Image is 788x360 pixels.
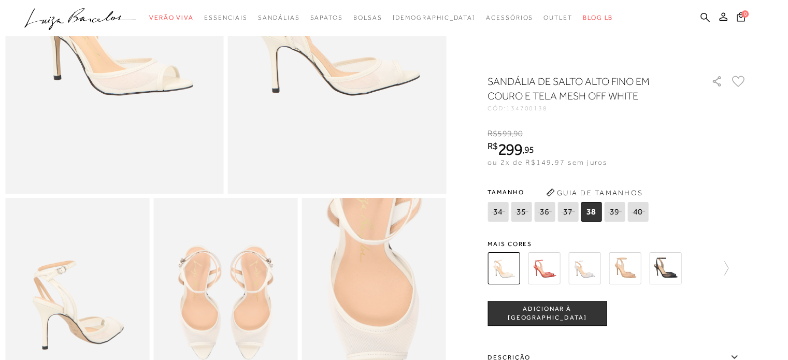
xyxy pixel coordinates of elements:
img: SANDÁLIA SALTO ALTO PEEP TOE MESH BEGE [609,252,641,284]
span: Acessórios [486,14,533,21]
button: Guia de Tamanhos [542,184,646,201]
span: 90 [513,129,523,138]
span: Mais cores [488,241,747,247]
span: 38 [581,202,601,222]
button: ADICIONAR À [GEOGRAPHIC_DATA] [488,301,607,326]
a: BLOG LB [583,8,613,27]
span: 37 [557,202,578,222]
a: noSubCategoriesText [149,8,194,27]
span: 134700138 [506,105,548,112]
span: 0 [741,10,749,18]
img: SANDÁLIA PEEP TOE EM TELA MESH PRATA E SALTO ALTO FINO [568,252,600,284]
span: ou 2x de R$149,97 sem juros [488,158,607,166]
img: SANDÁLIA DE SALTO ALTO FINO EM COURO E TELA MESH VERMELHO [528,252,560,284]
span: BLOG LB [583,14,613,21]
a: noSubCategoriesText [486,8,533,27]
span: 599 [497,129,511,138]
a: noSubCategoriesText [310,8,342,27]
span: 34 [488,202,508,222]
span: 40 [627,202,648,222]
span: Sapatos [310,14,342,21]
i: R$ [488,141,498,151]
span: 95 [524,144,534,155]
h1: SANDÁLIA DE SALTO ALTO FINO EM COURO E TELA MESH OFF WHITE [488,74,682,103]
img: SANDÁLIA SALTO ALTO PEEP TOE MESH PRETO [649,252,681,284]
i: R$ [488,129,497,138]
span: Tamanho [488,184,651,200]
span: Verão Viva [149,14,194,21]
a: noSubCategoriesText [392,8,476,27]
i: , [522,145,534,154]
button: 0 [734,11,748,25]
a: noSubCategoriesText [353,8,382,27]
span: 35 [511,202,532,222]
span: 299 [498,140,522,159]
a: noSubCategoriesText [543,8,572,27]
span: Sandálias [258,14,299,21]
span: [DEMOGRAPHIC_DATA] [392,14,476,21]
a: noSubCategoriesText [258,8,299,27]
span: 36 [534,202,555,222]
a: noSubCategoriesText [204,8,248,27]
span: 39 [604,202,625,222]
span: Essenciais [204,14,248,21]
span: Bolsas [353,14,382,21]
span: Outlet [543,14,572,21]
span: ADICIONAR À [GEOGRAPHIC_DATA] [488,305,606,323]
i: , [512,129,523,138]
img: SANDÁLIA DE SALTO ALTO FINO EM COURO E TELA MESH OFF WHITE [488,252,520,284]
div: CÓD: [488,105,695,111]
